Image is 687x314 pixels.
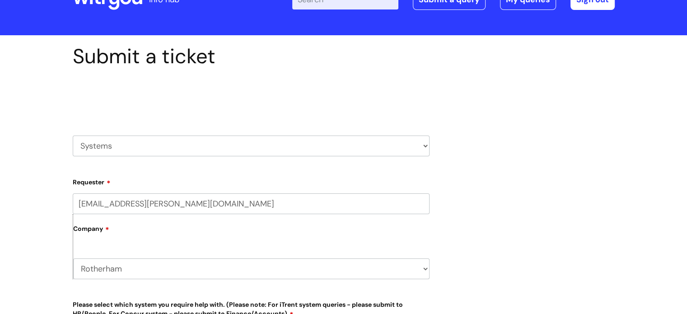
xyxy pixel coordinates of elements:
[73,222,430,242] label: Company
[73,89,430,106] h2: Select issue type
[73,193,430,214] input: Email
[73,44,430,69] h1: Submit a ticket
[73,175,430,186] label: Requester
